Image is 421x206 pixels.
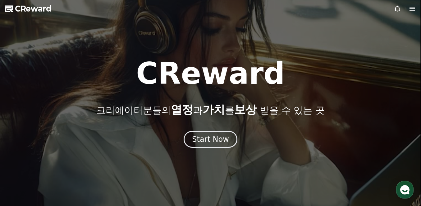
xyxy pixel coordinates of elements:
p: 크리에이터분들의 과 를 받을 수 있는 곳 [96,103,324,116]
h1: CReward [136,59,285,89]
span: 열정 [171,103,193,116]
button: Start Now [184,131,237,148]
a: Start Now [184,137,237,143]
span: 가치 [203,103,225,116]
span: CReward [15,4,52,14]
a: CReward [5,4,52,14]
div: Start Now [192,134,229,144]
span: 보상 [234,103,257,116]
